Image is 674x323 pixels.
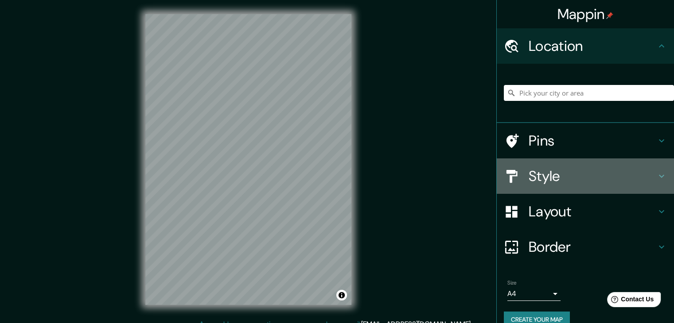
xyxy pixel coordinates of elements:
h4: Border [529,238,656,256]
h4: Location [529,37,656,55]
img: pin-icon.png [606,12,613,19]
input: Pick your city or area [504,85,674,101]
h4: Pins [529,132,656,150]
div: Location [497,28,674,64]
label: Size [507,279,517,287]
iframe: Help widget launcher [595,288,664,313]
div: Border [497,229,674,265]
h4: Mappin [557,5,614,23]
div: Pins [497,123,674,158]
canvas: Map [145,14,351,305]
div: Layout [497,194,674,229]
h4: Style [529,167,656,185]
div: A4 [507,287,561,301]
div: Style [497,158,674,194]
button: Toggle attribution [336,290,347,300]
h4: Layout [529,203,656,220]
